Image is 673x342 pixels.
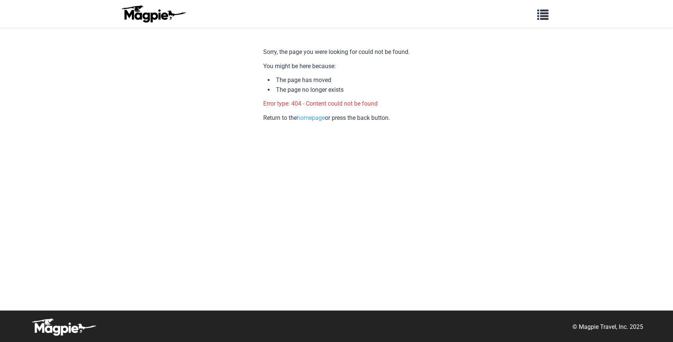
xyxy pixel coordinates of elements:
img: logo-ab69f6fb50320c5b225c76a69d11143b.png [120,5,187,23]
p: Return to the or press the back button. [263,113,410,123]
li: The page no longer exists [268,85,410,95]
li: The page has moved [268,75,410,85]
img: logo-white-d94fa1abed81b67a048b3d0f0ab5b955.png [30,318,97,336]
p: © Magpie Travel, Inc. 2025 [572,322,643,332]
p: You might be here because: [263,61,410,71]
p: Error type: 404 - Content could not be found [263,99,410,109]
a: homepage [297,114,325,121]
p: Sorry, the page you were looking for could not be found. [263,47,410,57]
